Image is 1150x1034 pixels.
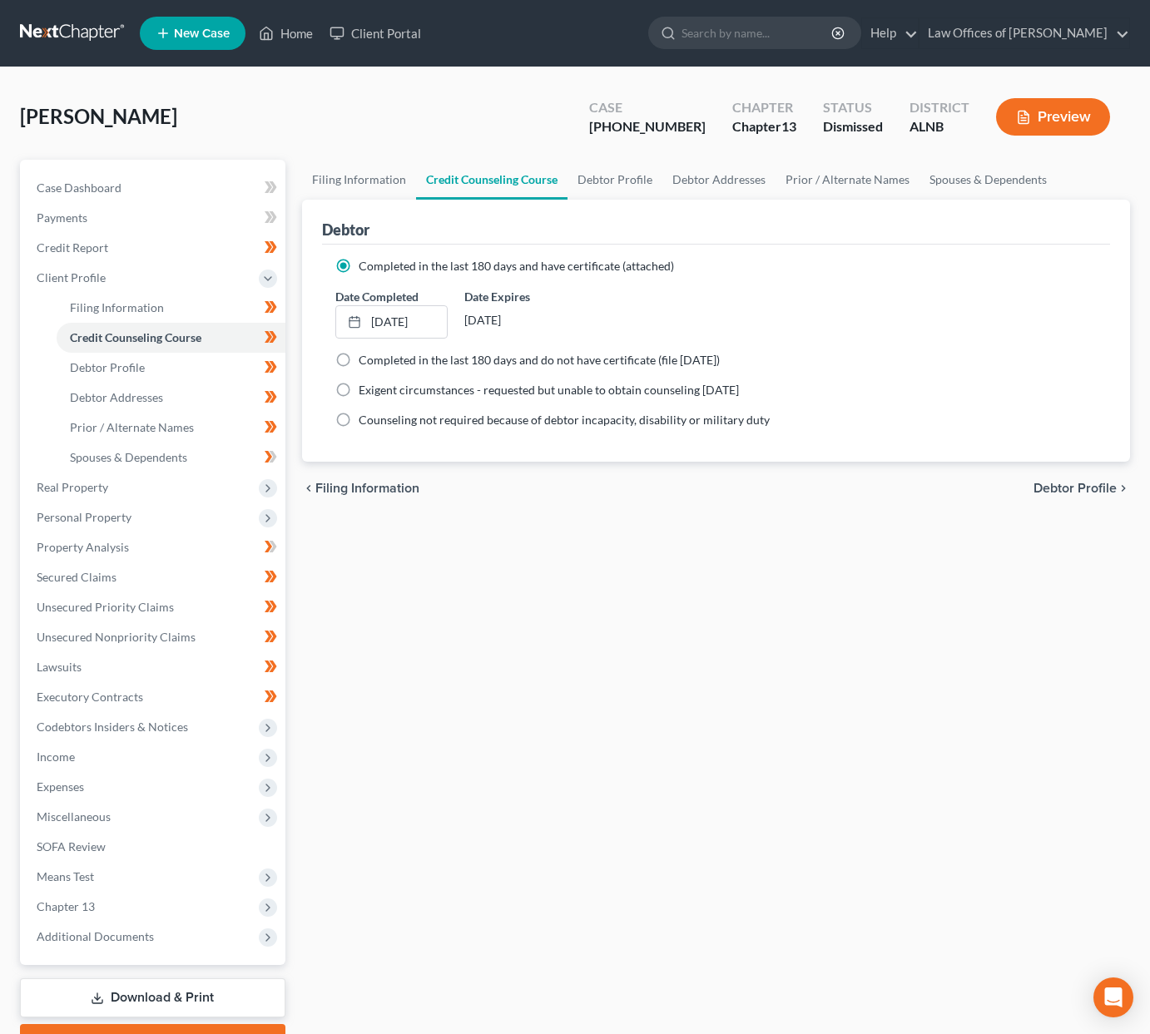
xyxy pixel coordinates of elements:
[335,288,419,305] label: Date Completed
[57,443,285,472] a: Spouses & Dependents
[37,270,106,284] span: Client Profile
[732,98,796,117] div: Chapter
[315,482,419,495] span: Filing Information
[416,160,568,200] a: Credit Counseling Course
[910,98,969,117] div: District
[732,117,796,136] div: Chapter
[862,18,918,48] a: Help
[70,330,201,344] span: Credit Counseling Course
[568,160,662,200] a: Debtor Profile
[70,390,163,404] span: Debtor Addresses
[174,27,230,40] span: New Case
[37,570,116,584] span: Secured Claims
[920,18,1129,48] a: Law Offices of [PERSON_NAME]
[359,413,770,427] span: Counseling not required because of debtor incapacity, disability or military duty
[37,540,129,554] span: Property Analysis
[464,288,577,305] label: Date Expires
[70,450,187,464] span: Spouses & Dependents
[250,18,321,48] a: Home
[1093,977,1133,1017] div: Open Intercom Messenger
[302,482,419,495] button: chevron_left Filing Information
[776,160,920,200] a: Prior / Alternate Names
[37,480,108,494] span: Real Property
[23,682,285,712] a: Executory Contracts
[359,383,739,397] span: Exigent circumstances - requested but unable to obtain counseling [DATE]
[781,118,796,134] span: 13
[23,832,285,862] a: SOFA Review
[37,809,111,824] span: Miscellaneous
[57,323,285,353] a: Credit Counseling Course
[682,17,834,48] input: Search by name...
[37,929,154,943] span: Additional Documents
[57,413,285,443] a: Prior / Alternate Names
[37,690,143,704] span: Executory Contracts
[321,18,429,48] a: Client Portal
[1117,482,1130,495] i: chevron_right
[70,360,145,374] span: Debtor Profile
[23,203,285,233] a: Payments
[589,117,706,136] div: [PHONE_NUMBER]
[336,306,448,338] a: [DATE]
[823,98,883,117] div: Status
[23,233,285,263] a: Credit Report
[359,259,674,273] span: Completed in the last 180 days and have certificate (attached)
[37,630,196,644] span: Unsecured Nonpriority Claims
[57,353,285,383] a: Debtor Profile
[359,353,720,367] span: Completed in the last 180 days and do not have certificate (file [DATE])
[1034,482,1117,495] span: Debtor Profile
[23,622,285,652] a: Unsecured Nonpriority Claims
[589,98,706,117] div: Case
[20,104,177,128] span: [PERSON_NAME]
[37,210,87,225] span: Payments
[823,117,883,136] div: Dismissed
[37,240,108,255] span: Credit Report
[70,300,164,314] span: Filing Information
[37,779,84,794] span: Expenses
[23,562,285,592] a: Secured Claims
[37,869,94,883] span: Means Test
[20,978,285,1017] a: Download & Print
[57,383,285,413] a: Debtor Addresses
[23,592,285,622] a: Unsecured Priority Claims
[37,510,131,524] span: Personal Property
[302,482,315,495] i: chevron_left
[37,750,75,764] span: Income
[23,652,285,682] a: Lawsuits
[37,839,106,853] span: SOFA Review
[920,160,1057,200] a: Spouses & Dependents
[37,899,95,913] span: Chapter 13
[996,98,1110,136] button: Preview
[302,160,416,200] a: Filing Information
[37,720,188,734] span: Codebtors Insiders & Notices
[37,181,121,195] span: Case Dashboard
[910,117,969,136] div: ALNB
[662,160,776,200] a: Debtor Addresses
[70,420,194,434] span: Prior / Alternate Names
[57,293,285,323] a: Filing Information
[23,532,285,562] a: Property Analysis
[23,173,285,203] a: Case Dashboard
[37,600,174,614] span: Unsecured Priority Claims
[464,305,577,335] div: [DATE]
[322,220,369,240] div: Debtor
[37,660,82,674] span: Lawsuits
[1034,482,1130,495] button: Debtor Profile chevron_right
